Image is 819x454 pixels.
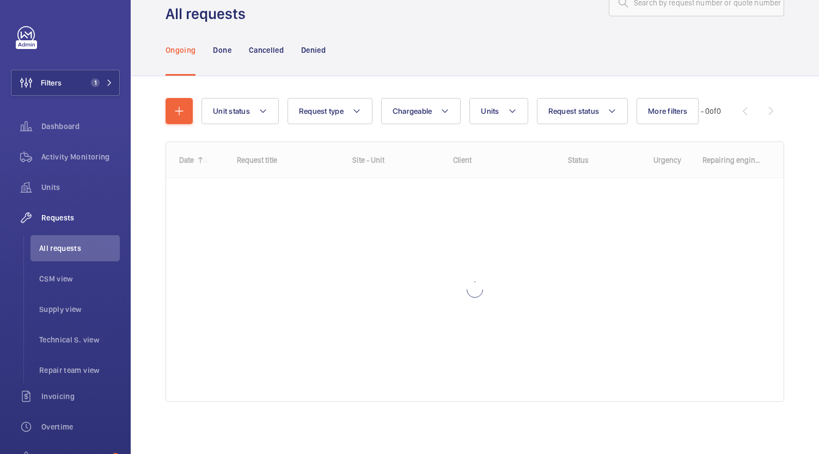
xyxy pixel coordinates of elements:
[41,151,120,162] span: Activity Monitoring
[39,334,120,345] span: Technical S. view
[41,421,120,432] span: Overtime
[481,107,499,115] span: Units
[299,107,344,115] span: Request type
[41,391,120,402] span: Invoicing
[41,121,120,132] span: Dashboard
[201,98,279,124] button: Unit status
[39,273,120,284] span: CSM view
[301,45,326,56] p: Denied
[548,107,600,115] span: Request status
[393,107,432,115] span: Chargeable
[166,4,252,24] h1: All requests
[537,98,628,124] button: Request status
[213,45,231,56] p: Done
[91,78,100,87] span: 1
[648,107,687,115] span: More filters
[469,98,528,124] button: Units
[39,365,120,376] span: Repair team view
[41,77,62,88] span: Filters
[637,98,699,124] button: More filters
[695,107,721,115] span: 0 - 0 0
[288,98,372,124] button: Request type
[11,70,120,96] button: Filters1
[710,107,717,115] span: of
[41,212,120,223] span: Requests
[213,107,250,115] span: Unit status
[41,182,120,193] span: Units
[39,304,120,315] span: Supply view
[249,45,284,56] p: Cancelled
[39,243,120,254] span: All requests
[381,98,461,124] button: Chargeable
[166,45,195,56] p: Ongoing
